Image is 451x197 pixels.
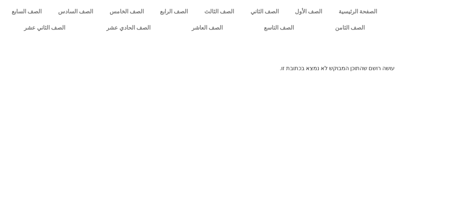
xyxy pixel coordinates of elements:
a: الصف العاشر [171,20,243,36]
a: الصفحة الرئيسية [330,4,385,20]
a: الصف التاسع [243,20,315,36]
a: الصف الثامن [315,20,385,36]
a: الصف الثاني [242,4,287,20]
a: الصف السادس [50,4,101,20]
a: الصف الثاني عشر [4,20,86,36]
a: الصف الثالث [196,4,242,20]
a: الصف الخامس [101,4,152,20]
a: الصف الحادي عشر [86,20,171,36]
a: الصف السابع [4,4,50,20]
p: עושה רושם שהתוכן המבוקש לא נמצא בכתובת זו. [56,64,395,73]
a: الصف الرابع [152,4,196,20]
a: الصف الأول [287,4,330,20]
